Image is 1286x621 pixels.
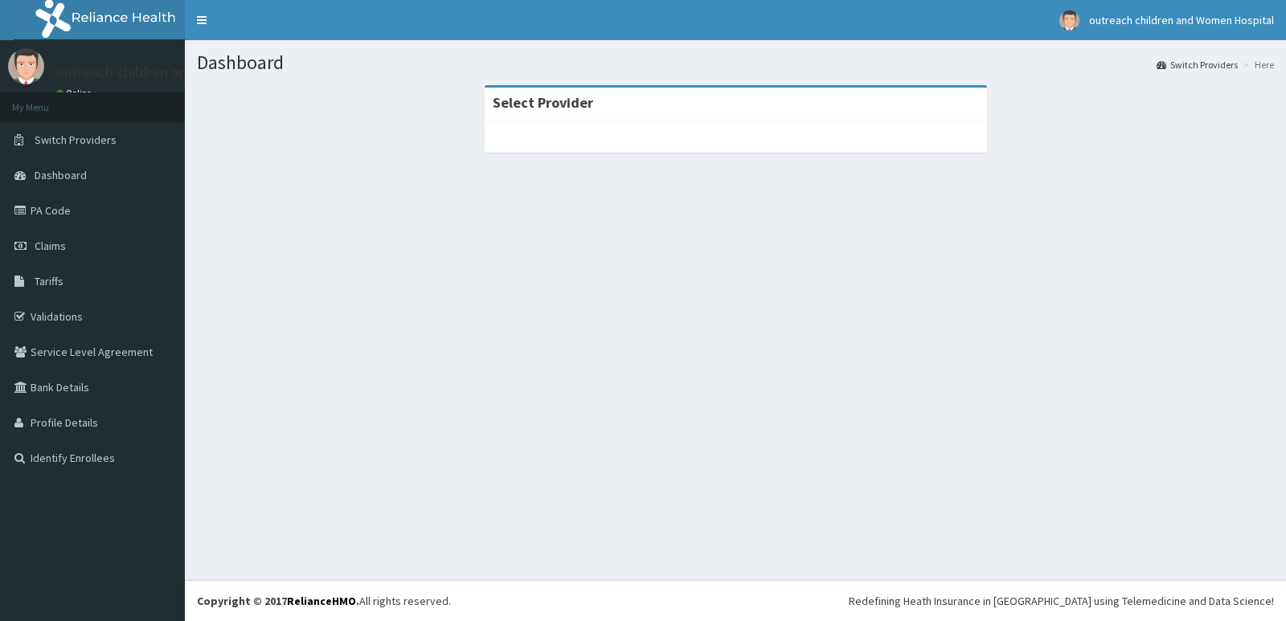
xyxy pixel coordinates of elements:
[1089,13,1274,27] span: outreach children and Women Hospital
[1157,58,1238,71] a: Switch Providers
[35,274,63,288] span: Tariffs
[8,48,44,84] img: User Image
[56,88,95,99] a: Online
[849,593,1274,609] div: Redefining Heath Insurance in [GEOGRAPHIC_DATA] using Telemedicine and Data Science!
[1239,58,1274,71] li: Here
[197,52,1274,73] h1: Dashboard
[35,133,117,147] span: Switch Providers
[197,594,359,608] strong: Copyright © 2017 .
[1059,10,1079,31] img: User Image
[493,93,593,112] strong: Select Provider
[35,168,87,182] span: Dashboard
[56,65,301,80] p: outreach children and Women Hospital
[185,580,1286,621] footer: All rights reserved.
[35,239,66,253] span: Claims
[287,594,356,608] a: RelianceHMO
